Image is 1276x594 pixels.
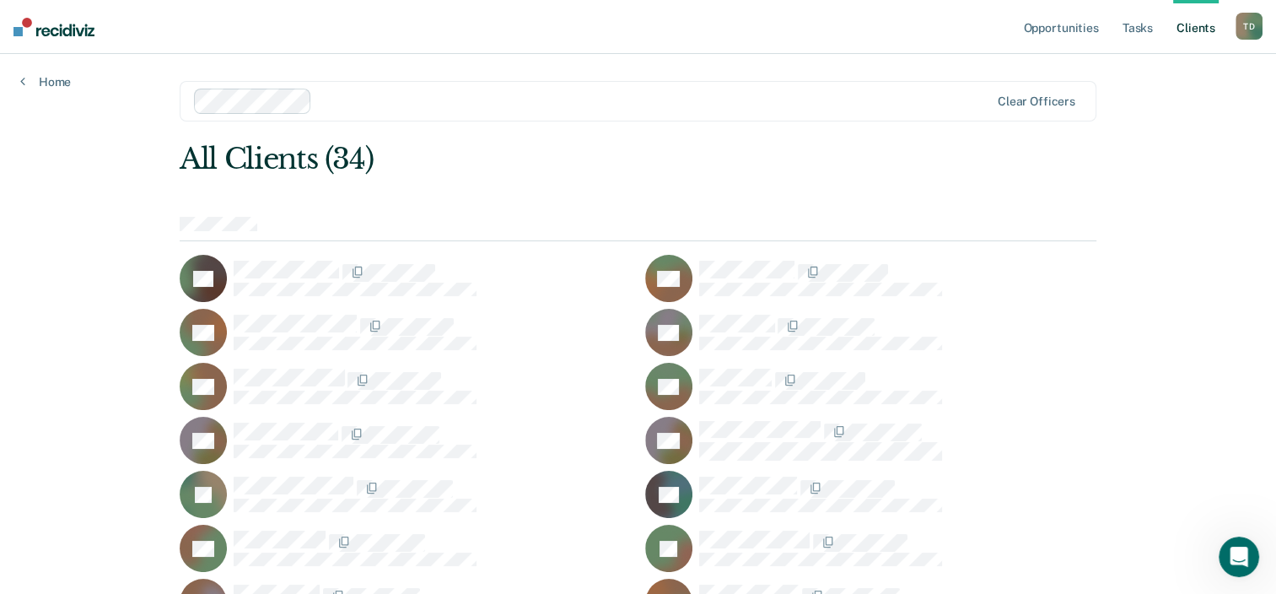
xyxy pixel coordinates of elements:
div: All Clients (34) [180,142,913,176]
div: T D [1236,13,1263,40]
img: Recidiviz [13,18,94,36]
iframe: Intercom live chat [1219,537,1259,577]
div: Clear officers [998,94,1075,109]
button: TD [1236,13,1263,40]
a: Home [20,74,71,89]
